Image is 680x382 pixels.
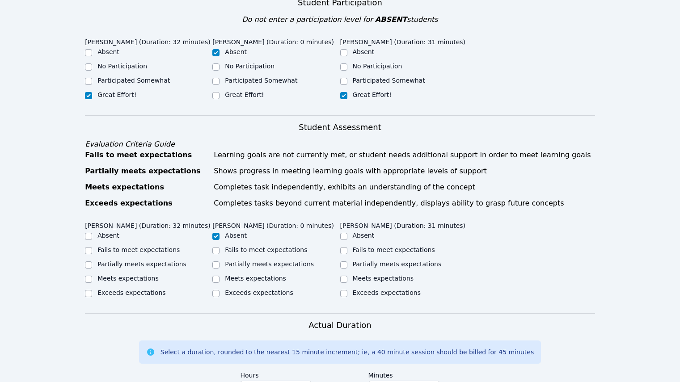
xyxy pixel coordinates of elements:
label: Absent [353,48,375,55]
label: Fails to meet expectations [225,246,307,253]
label: Exceeds expectations [353,289,421,296]
label: Exceeds expectations [97,289,165,296]
label: Fails to meet expectations [97,246,180,253]
label: Great Effort! [97,91,136,98]
label: Absent [97,48,119,55]
legend: [PERSON_NAME] (Duration: 0 minutes) [212,218,334,231]
h3: Student Assessment [85,121,595,134]
label: No Participation [97,63,147,70]
label: Exceeds expectations [225,289,293,296]
label: Meets expectations [353,275,414,282]
label: Absent [97,232,119,239]
label: Great Effort! [225,91,264,98]
span: ABSENT [375,15,407,24]
div: Learning goals are not currently met, or student needs additional support in order to meet learni... [214,150,595,160]
div: Completes tasks beyond current material independently, displays ability to grasp future concepts [214,198,595,209]
legend: [PERSON_NAME] (Duration: 32 minutes) [85,218,211,231]
label: Participated Somewhat [225,77,297,84]
label: Meets expectations [225,275,286,282]
label: No Participation [225,63,275,70]
div: Shows progress in meeting learning goals with appropriate levels of support [214,166,595,176]
div: Partially meets expectations [85,166,208,176]
h3: Actual Duration [308,319,371,332]
div: Completes task independently, exhibits an understanding of the concept [214,182,595,193]
label: Absent [225,48,247,55]
legend: [PERSON_NAME] (Duration: 31 minutes) [340,218,466,231]
div: Meets expectations [85,182,208,193]
legend: [PERSON_NAME] (Duration: 32 minutes) [85,34,211,47]
div: Fails to meet expectations [85,150,208,160]
legend: [PERSON_NAME] (Duration: 0 minutes) [212,34,334,47]
label: Partially meets expectations [97,260,186,268]
legend: [PERSON_NAME] (Duration: 31 minutes) [340,34,466,47]
div: Do not enter a participation level for students [85,14,595,25]
label: Minutes [368,367,440,381]
label: Partially meets expectations [225,260,314,268]
label: Meets expectations [97,275,159,282]
label: Great Effort! [353,91,392,98]
label: Fails to meet expectations [353,246,435,253]
label: Participated Somewhat [97,77,170,84]
div: Select a duration, rounded to the nearest 15 minute increment; ie, a 40 minute session should be ... [160,348,534,357]
label: Absent [353,232,375,239]
div: Exceeds expectations [85,198,208,209]
label: Absent [225,232,247,239]
label: Participated Somewhat [353,77,425,84]
label: Partially meets expectations [353,260,442,268]
label: No Participation [353,63,402,70]
label: Hours [240,367,312,381]
div: Evaluation Criteria Guide [85,139,595,150]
